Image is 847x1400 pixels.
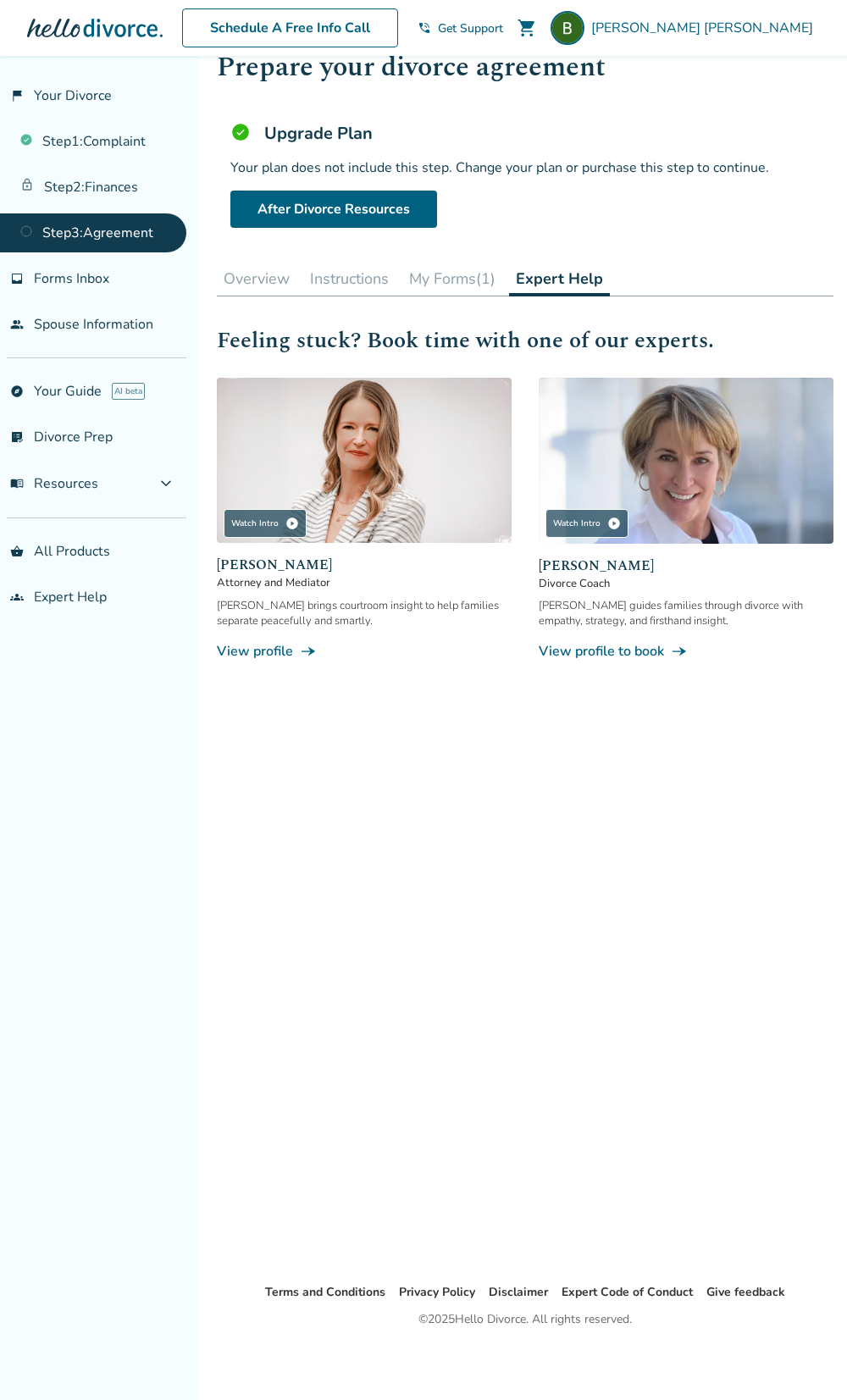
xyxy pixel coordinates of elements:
[10,318,24,331] span: people
[285,517,299,530] span: play_circle
[418,21,431,35] span: phone_in_talk
[706,1282,785,1303] li: Give feedback
[230,158,820,177] div: Your plan does not include this step. Change your plan or purchase this step to continue.
[551,11,584,45] img: Bryon
[10,477,24,490] span: menu_book
[671,643,688,660] span: line_end_arrow_notch
[300,643,317,660] span: line_end_arrow_notch
[539,378,833,544] img: Kim Goodman
[217,642,512,661] a: View profileline_end_arrow_notch
[217,262,296,296] button: Overview
[217,598,512,628] div: [PERSON_NAME] brings courtroom insight to help families separate peacefully and smartly.
[230,191,437,228] a: After Divorce Resources
[10,430,24,444] span: list_alt_check
[399,1284,475,1300] a: Privacy Policy
[217,47,833,88] h1: Prepare your divorce agreement
[265,1284,385,1300] a: Terms and Conditions
[418,1309,632,1330] div: © 2025 Hello Divorce. All rights reserved.
[562,1284,693,1300] a: Expert Code of Conduct
[156,473,176,494] span: expand_more
[10,474,98,493] span: Resources
[545,509,628,538] div: Watch Intro
[762,1319,847,1400] iframe: Chat Widget
[509,262,610,296] button: Expert Help
[224,509,307,538] div: Watch Intro
[489,1282,548,1303] li: Disclaimer
[517,18,537,38] span: shopping_cart
[539,642,833,661] a: View profile to bookline_end_arrow_notch
[10,590,24,604] span: groups
[34,269,109,288] span: Forms Inbox
[10,385,24,398] span: explore
[217,555,512,575] span: [PERSON_NAME]
[539,556,833,576] span: [PERSON_NAME]
[607,517,621,530] span: play_circle
[10,89,24,102] span: flag_2
[182,8,398,47] a: Schedule A Free Info Call
[10,272,24,285] span: inbox
[438,20,503,36] span: Get Support
[539,598,833,628] div: [PERSON_NAME] guides families through divorce with empathy, strategy, and firsthand insight.
[10,545,24,558] span: shopping_basket
[591,19,820,37] span: [PERSON_NAME] [PERSON_NAME]
[418,20,503,36] a: phone_in_talkGet Support
[303,262,396,296] button: Instructions
[217,575,512,590] span: Attorney and Mediator
[402,262,502,296] button: My Forms(1)
[112,383,145,400] span: AI beta
[539,576,833,591] span: Divorce Coach
[217,378,512,544] img: Alex Meeks
[217,324,833,357] h2: Feeling stuck? Book time with one of our experts.
[264,122,373,145] h5: Upgrade Plan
